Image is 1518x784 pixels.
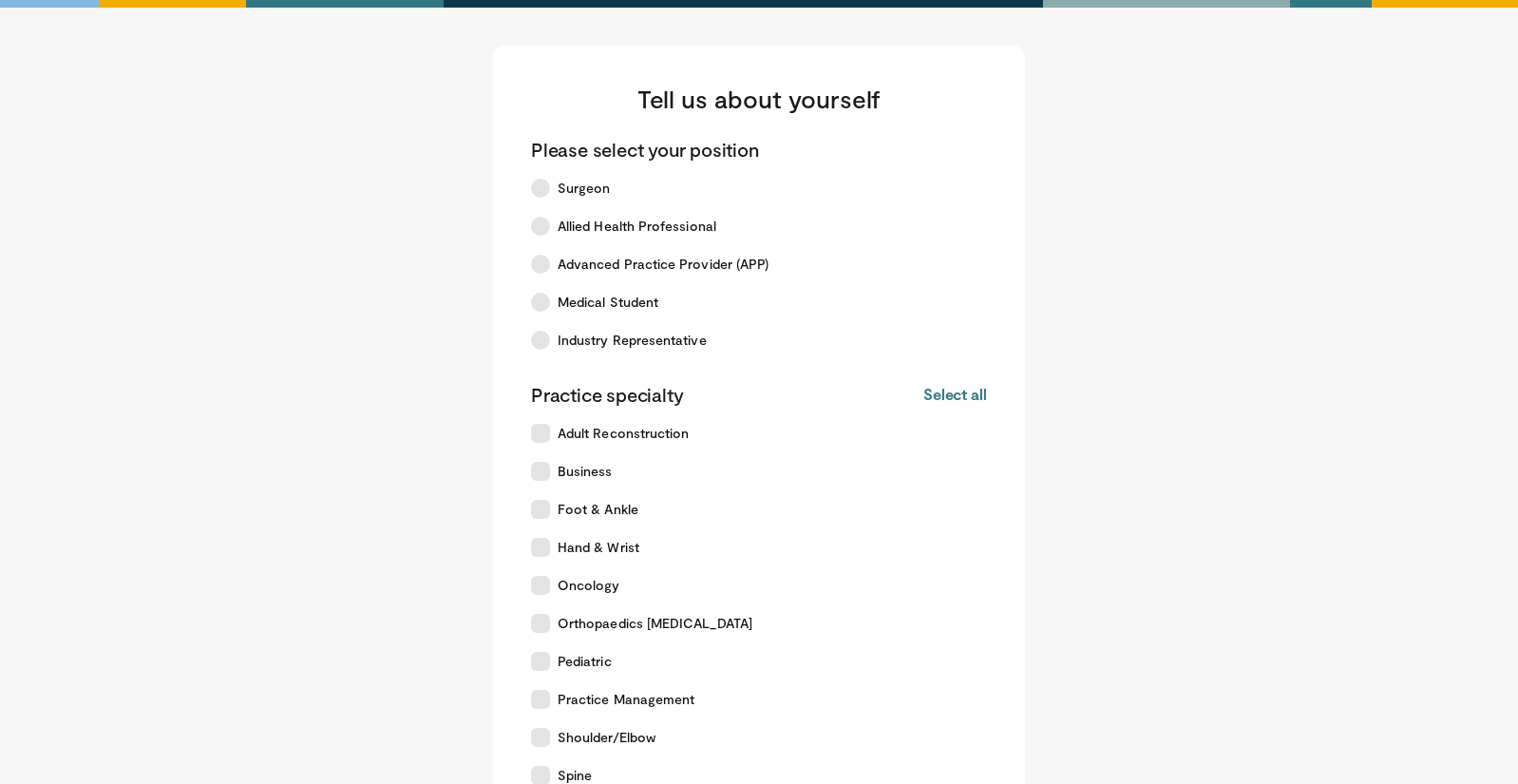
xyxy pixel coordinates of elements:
[558,179,611,198] span: Surgeon
[558,728,655,747] span: Shoulder/Elbow
[558,652,612,671] span: Pediatric
[531,137,759,162] p: Please select your position
[558,255,768,274] span: Advanced Practice Provider (APP)
[558,217,716,236] span: Allied Health Professional
[558,293,658,312] span: Medical Student
[558,331,707,350] span: Industry Representative
[558,538,639,557] span: Hand & Wrist
[558,500,638,519] span: Foot & Ankle
[558,424,689,443] span: Adult Reconstruction
[531,382,683,407] p: Practice specialty
[923,384,987,405] button: Select all
[558,690,694,709] span: Practice Management
[558,576,620,595] span: Oncology
[531,84,987,114] h3: Tell us about yourself
[558,462,613,481] span: Business
[558,614,752,633] span: Orthopaedics [MEDICAL_DATA]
